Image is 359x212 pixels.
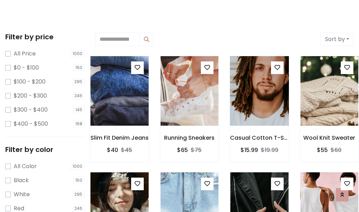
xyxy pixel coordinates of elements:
[72,205,84,212] span: 246
[70,163,84,170] span: 1000
[14,49,36,58] label: All Price
[160,134,219,141] h6: Running Sneakers
[230,134,289,141] h6: Casual Cotton T-Shirt
[177,147,188,153] h6: $65
[121,146,132,154] del: $45
[14,92,47,100] label: $200 - $300
[72,92,84,99] span: 246
[14,190,30,199] label: White
[14,78,46,86] label: $100 - $200
[14,106,48,114] label: $300 - $400
[90,134,149,141] h6: Slim Fit Denim Jeans
[14,176,29,185] label: Black
[5,33,84,41] h5: Filter by price
[191,146,202,154] del: $75
[300,134,359,141] h6: Wool Knit Sweater
[73,106,84,113] span: 145
[317,147,328,153] h6: $55
[331,146,341,154] del: $60
[72,78,84,85] span: 295
[5,145,84,154] h5: Filter by color
[70,50,84,57] span: 1000
[73,64,84,71] span: 150
[72,191,84,198] span: 295
[73,120,84,127] span: 168
[261,146,278,154] del: $19.99
[107,147,118,153] h6: $40
[14,162,37,171] label: All Color
[14,64,39,72] label: $0 - $100
[241,147,258,153] h6: $15.99
[320,33,354,46] button: Sort by
[14,120,48,128] label: $400 - $500
[73,177,84,184] span: 150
